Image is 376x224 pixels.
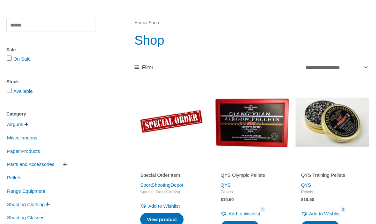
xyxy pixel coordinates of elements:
span: Range Equipment [6,186,46,197]
span: Miscellaneous [6,132,38,143]
input: Available [7,88,12,93]
a: Paper Products [6,148,40,153]
a: Add to Wishlist [140,202,180,211]
span: Pellets [6,172,22,183]
a: QYS [301,182,311,188]
a: Pellets [6,175,22,180]
h2: QYS Olympic Pellets [221,172,283,178]
input: On Sale [7,56,12,61]
span: $ [301,197,304,202]
h2: Special Order Item [140,172,203,178]
span: Special Order Catalog [140,190,203,195]
div: Stock [6,77,96,86]
iframe: Customer reviews powered by Trustpilot [140,163,203,171]
a: Miscellaneous [6,135,38,140]
span: 3 [341,207,346,212]
bdi: 19.50 [221,197,234,202]
span:  [46,202,50,206]
nav: Breadcrumb [134,19,369,27]
span: Shooting Clothing [6,199,45,210]
a: Range Equipment [6,188,46,193]
span: $ [221,197,223,202]
span: Airguns [6,119,24,130]
img: QYS Olympic Pellets [215,85,289,159]
span: Parts and Accessories [6,159,55,170]
img: QYS Training Pellets [295,85,369,159]
iframe: Customer reviews powered by Trustpilot [221,163,283,171]
span: Pellets [221,190,283,195]
a: QYS Training Pellets [301,172,364,181]
a: Airguns [6,121,24,127]
a: QYS Olympic Pellets [221,172,283,181]
a: Filter [134,63,153,72]
span: 4 [260,207,265,212]
iframe: Customer reviews powered by Trustpilot [301,163,364,171]
a: Add to Wishlist [301,209,341,218]
div: Sale [6,45,96,55]
div: Category [6,109,96,119]
img: Special Order Item [134,85,208,159]
span: Add to Wishlist [228,211,260,216]
a: Home [134,20,146,25]
a: Shooting Clothing [6,201,45,206]
select: Shop order [303,62,369,73]
span:  [25,122,28,127]
a: SportShootingDepot [140,182,183,188]
span:  [63,162,67,167]
a: On Sale [13,56,31,62]
a: Parts and Accessories [6,161,62,167]
a: Available [13,88,33,94]
span: Filter [142,63,154,72]
span: Shooting Glasses [6,212,45,223]
span: Add to Wishlist [309,211,341,216]
span: Paper Products [6,146,40,157]
h1: Shop [134,31,369,49]
h2: QYS Training Pellets [301,172,364,178]
a: Special Order Item [140,172,203,181]
a: Shooting Glasses [6,214,45,220]
span: Add to Wishlist [148,203,180,209]
a: Add to Wishlist [221,209,260,218]
a: QYS [221,182,231,188]
span: Pellets [301,190,364,195]
bdi: 18.50 [301,197,314,202]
